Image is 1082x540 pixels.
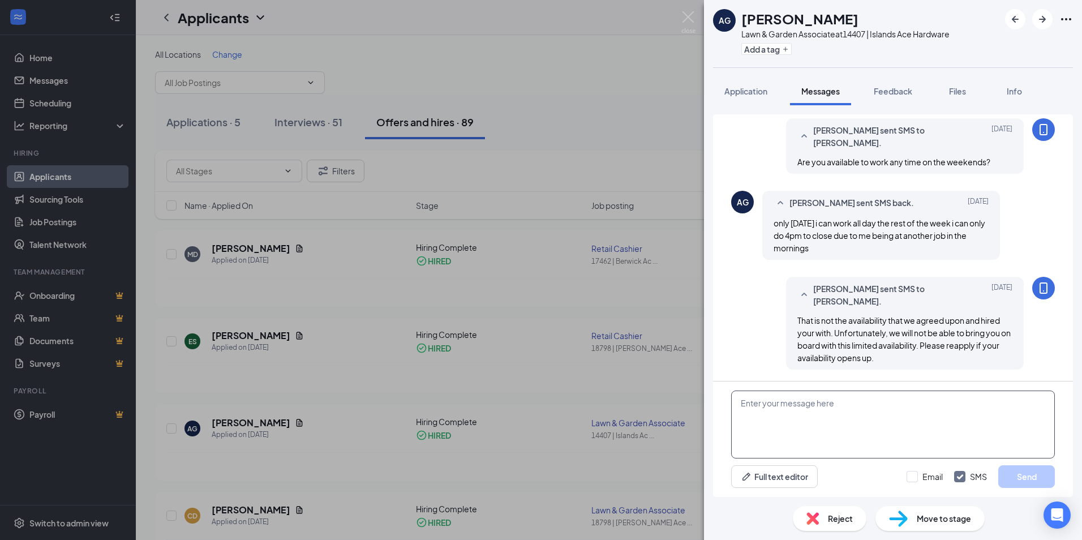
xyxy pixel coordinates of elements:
span: [DATE] [991,124,1012,149]
span: [PERSON_NAME] sent SMS back. [789,196,914,210]
button: PlusAdd a tag [741,43,792,55]
span: Move to stage [917,512,971,525]
span: Info [1007,86,1022,96]
h1: [PERSON_NAME] [741,9,858,28]
span: [DATE] [968,196,989,210]
div: AG [737,196,749,208]
span: Feedback [874,86,912,96]
div: Lawn & Garden Associate at 14407 | Islands Ace Hardware [741,28,950,40]
svg: ArrowLeftNew [1008,12,1022,26]
button: Send [998,465,1055,488]
span: Files [949,86,966,96]
span: [PERSON_NAME] sent SMS to [PERSON_NAME]. [813,124,961,149]
svg: SmallChevronUp [797,130,811,143]
svg: Ellipses [1059,12,1073,26]
span: Messages [801,86,840,96]
span: [DATE] [991,282,1012,307]
button: ArrowRight [1032,9,1053,29]
div: Open Intercom Messenger [1044,502,1071,529]
button: ArrowLeftNew [1005,9,1025,29]
svg: MobileSms [1037,123,1050,136]
svg: ArrowRight [1036,12,1049,26]
button: Full text editorPen [731,465,818,488]
span: Application [724,86,767,96]
svg: SmallChevronUp [797,288,811,302]
span: Reject [828,512,853,525]
svg: Pen [741,471,752,482]
span: only [DATE] i can work all day the rest of the week i can only do 4pm to close due to me being at... [774,218,985,253]
span: [PERSON_NAME] sent SMS to [PERSON_NAME]. [813,282,961,307]
span: Are you available to work any time on the weekends? [797,157,990,167]
svg: MobileSms [1037,281,1050,295]
span: That is not the availability that we agreed upon and hired your with. Unfortunately, we will not ... [797,315,1011,363]
svg: Plus [782,46,789,53]
svg: SmallChevronUp [774,196,787,210]
div: AG [719,15,731,26]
